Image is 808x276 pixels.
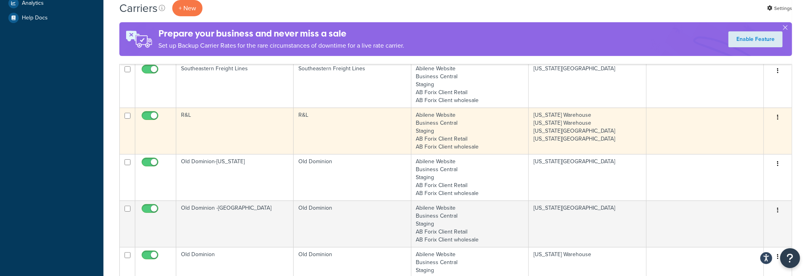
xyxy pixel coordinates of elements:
td: R&L [294,108,411,154]
td: Abilene Website Business Central Staging AB Forix Client Retail AB Forix Client wholesale [411,61,529,108]
h1: Carriers [119,0,158,16]
td: Abilene Website Business Central Staging AB Forix Client Retail AB Forix Client wholesale [411,108,529,154]
td: [US_STATE] Warehouse [US_STATE] Warehouse [US_STATE][GEOGRAPHIC_DATA] [US_STATE][GEOGRAPHIC_DATA] [529,108,646,154]
button: Open Resource Center [780,248,800,268]
p: Set up Backup Carrier Rates for the rare circumstances of downtime for a live rate carrier. [158,40,404,51]
td: Abilene Website Business Central Staging AB Forix Client Retail AB Forix Client wholesale [411,154,529,201]
td: Southeastern Freight Lines [294,61,411,108]
td: Abilene Website Business Central Staging AB Forix Client Retail AB Forix Client wholesale [411,201,529,247]
td: R&L [176,108,294,154]
td: Old Dominion-[US_STATE] [176,154,294,201]
td: [US_STATE][GEOGRAPHIC_DATA] [529,201,646,247]
img: ad-rules-rateshop-fe6ec290ccb7230408bd80ed9643f0289d75e0ffd9eb532fc0e269fcd187b520.png [119,22,158,56]
h4: Prepare your business and never miss a sale [158,27,404,40]
td: Old Dominion -[GEOGRAPHIC_DATA] [176,201,294,247]
td: Old Dominion [294,154,411,201]
a: Help Docs [6,11,97,25]
td: Southeastern Freight Lines [176,61,294,108]
span: Help Docs [22,15,48,21]
td: [US_STATE][GEOGRAPHIC_DATA] [529,154,646,201]
a: Settings [767,3,792,14]
td: [US_STATE][GEOGRAPHIC_DATA] [529,61,646,108]
td: Old Dominion [294,201,411,247]
a: Enable Feature [728,31,783,47]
